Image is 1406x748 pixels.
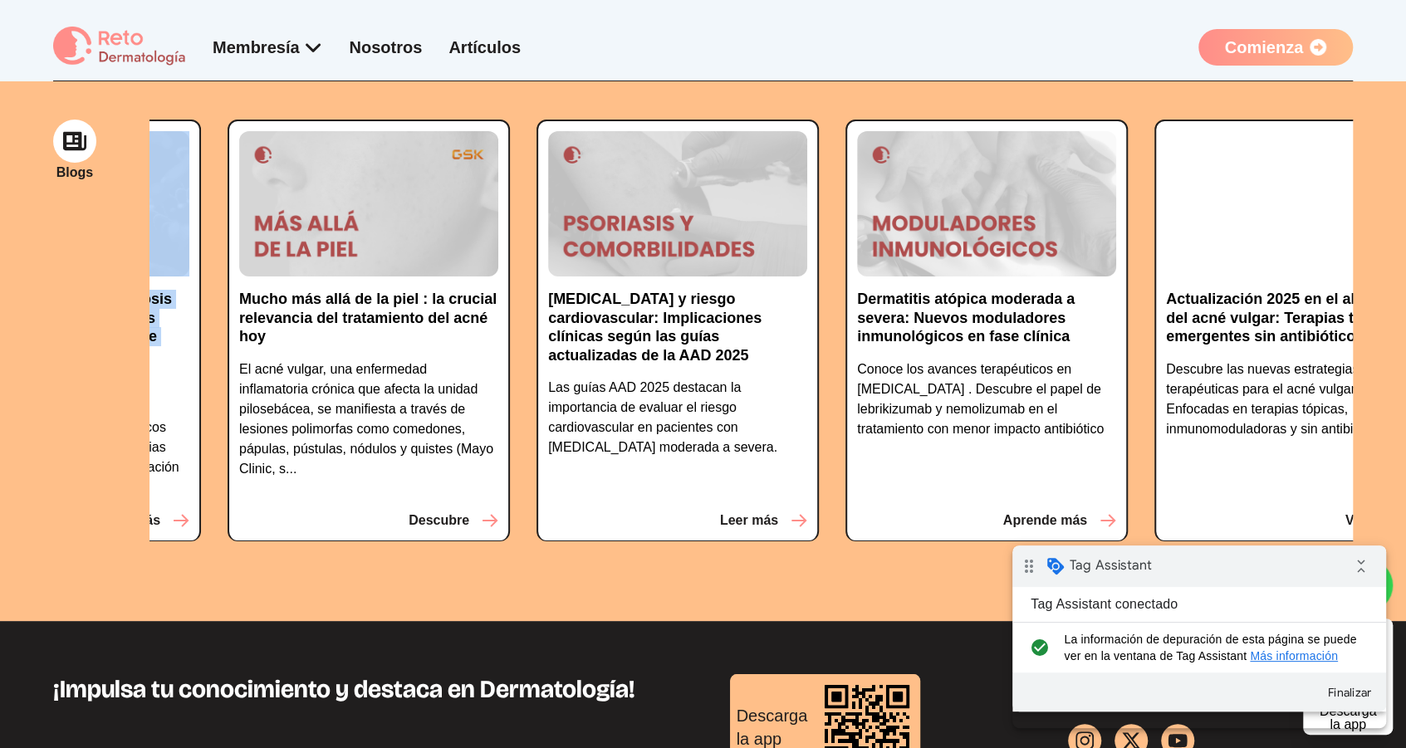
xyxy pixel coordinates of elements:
button: Aprende más [1003,511,1116,530]
p: Las guías AAD 2025 destacan la importancia de evaluar el riesgo cardiovascular en pacientes con [... [548,378,807,457]
p: Descubre [409,511,469,530]
a: Artículos [448,38,521,56]
i: check_circle [13,86,41,119]
a: [MEDICAL_DATA] y riesgo cardiovascular: Implicaciones clínicas según las guías actualizadas de la... [548,290,807,378]
img: logo Reto dermatología [53,27,186,67]
div: Membresía [213,36,323,59]
span: La información de depuración de esta página se puede ver en la ventana de Tag Assistant [51,86,346,119]
img: Dermatitis atópica moderada a severa: Nuevos moduladores inmunológicos en fase clínica [857,131,1116,277]
i: Contraer insignia de depuración [332,4,365,37]
p: Aprende más [1003,511,1087,530]
button: Blogs [53,120,96,183]
p: Leer más [720,511,778,530]
p: Dermatitis atópica moderada a severa: Nuevos moduladores inmunológicos en fase clínica [857,290,1116,346]
button: Finalizar [307,132,367,162]
a: Dermatitis atópica moderada a severa: Nuevos moduladores inmunológicos en fase clínica [857,290,1116,359]
p: [MEDICAL_DATA] y riesgo cardiovascular: Implicaciones clínicas según las guías actualizadas de la... [548,290,807,364]
p: Mucho más allá de la piel : la crucial relevancia del tratamiento del acné hoy [239,290,498,346]
img: Psoriasis y riesgo cardiovascular: Implicaciones clínicas según las guías actualizadas de la AAD ... [548,131,807,277]
p: Conoce los avances terapéuticos en [MEDICAL_DATA] . Descubre el papel de lebrikizumab y nemolizum... [857,359,1116,439]
p: Blogs [56,163,93,183]
p: Ver más [1345,511,1396,530]
a: Nosotros [350,38,423,56]
p: El acné vulgar, una enfermedad inflamatoria crónica que afecta la unidad pilosebácea, se manifies... [239,359,498,479]
a: Más información [238,104,326,117]
h3: ¡Impulsa tu conocimiento y destaca en Dermatología! [53,674,677,704]
button: Leer más [720,511,807,530]
a: Comienza [1198,29,1353,66]
span: Tag Assistant [57,11,140,27]
button: Descubre [409,511,498,530]
img: Mucho más allá de la piel : la crucial relevancia del tratamiento del acné hoy [239,131,498,277]
a: Mucho más allá de la piel : la crucial relevancia del tratamiento del acné hoy [239,290,498,359]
